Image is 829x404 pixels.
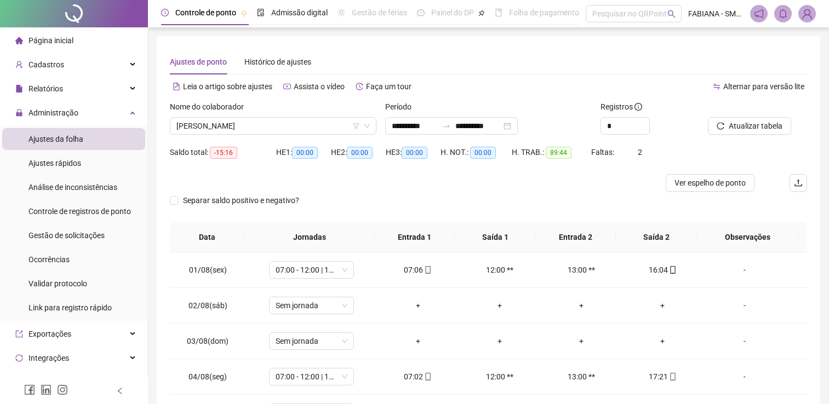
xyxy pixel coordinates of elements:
div: + [386,299,450,311]
span: pushpin [241,10,247,16]
iframe: Intercom live chat [792,367,818,393]
span: Ajustes de ponto [170,57,227,66]
span: 07:00 - 12:00 | 13:00 - 16:00 [276,262,347,278]
th: Entrada 2 [535,222,616,252]
th: Saída 2 [616,222,696,252]
span: file-text [173,83,180,90]
span: reload [717,122,724,130]
button: Atualizar tabela [708,117,791,135]
span: home [15,37,23,44]
span: Sem jornada [276,333,347,349]
span: Painel do DP [431,8,474,17]
span: file-done [257,9,265,16]
span: Cadastros [28,60,64,69]
span: Exportações [28,330,71,338]
span: Relatórios [28,84,63,93]
span: mobile [668,373,677,380]
span: Assista o vídeo [294,82,345,91]
span: Administração [28,108,78,117]
span: lock [15,109,23,117]
span: Admissão digital [271,8,328,17]
span: FABIANA - SMART GLASS [688,8,744,20]
div: + [549,299,613,311]
div: H. TRAB.: [512,146,591,159]
div: - [712,335,777,347]
span: Gestão de solicitações [28,231,105,240]
span: 03/08(dom) [187,337,228,345]
div: + [631,299,695,311]
span: book [495,9,502,16]
span: 2 [638,148,642,157]
span: facebook [24,384,35,395]
span: 00:00 [347,147,373,159]
span: Integrações [28,354,69,362]
label: Nome do colaborador [170,101,251,113]
span: -15:16 [210,147,237,159]
div: 07:02 [386,371,450,383]
span: 00:00 [402,147,427,159]
div: HE 1: [276,146,331,159]
span: Link para registro rápido [28,303,112,312]
span: Observações [705,231,790,243]
span: Faltas: [591,148,616,157]
span: mobile [423,266,432,274]
span: 02/08(sáb) [188,301,227,310]
span: FERNANDO AUGUSTO SILVA OLIVEIRA [176,118,370,134]
div: 07:06 [386,264,450,276]
th: Data [170,222,245,252]
span: 89:44 [546,147,571,159]
span: export [15,330,23,338]
span: swap [713,83,721,90]
div: + [549,335,613,347]
div: 16:04 [631,264,695,276]
div: + [386,335,450,347]
label: Período [385,101,419,113]
span: down [364,123,370,129]
span: pushpin [478,10,485,16]
span: dashboard [417,9,425,16]
span: Ajustes rápidos [28,159,81,168]
span: left [116,387,124,395]
span: sync [15,354,23,362]
div: + [467,299,531,311]
span: 00:00 [292,147,318,159]
span: 07:00 - 12:00 | 13:00 - 17:00 [276,368,347,385]
th: Saída 1 [455,222,535,252]
span: user-add [15,61,23,68]
div: - [712,299,777,311]
span: Folha de pagamento [509,8,579,17]
span: file [15,85,23,93]
span: Separar saldo positivo e negativo? [179,194,304,206]
span: Atualizar tabela [729,120,782,132]
span: mobile [423,373,432,380]
span: linkedin [41,384,52,395]
span: info-circle [634,103,642,111]
span: Ver espelho de ponto [674,177,746,189]
span: Gestão de férias [352,8,407,17]
span: upload [794,178,803,187]
button: Ver espelho de ponto [666,174,754,192]
span: bell [778,9,788,19]
div: HE 3: [386,146,441,159]
th: Observações [696,222,799,252]
span: history [356,83,363,90]
span: 00:00 [470,147,496,159]
div: - [712,371,777,383]
span: to [442,122,451,130]
span: Controle de registros de ponto [28,207,131,216]
div: + [631,335,695,347]
span: filter [353,123,359,129]
span: Página inicial [28,36,73,45]
span: Faça um tour [366,82,411,91]
span: Sem jornada [276,297,347,314]
img: 87243 [799,5,815,22]
div: Saldo total: [170,146,276,159]
th: Jornadas [245,222,375,252]
span: Leia o artigo sobre ajustes [183,82,272,91]
span: sun [338,9,345,16]
span: instagram [57,384,68,395]
span: notification [754,9,764,19]
span: Controle de ponto [175,8,236,17]
span: Ocorrências [28,255,70,264]
span: 01/08(sex) [189,266,227,274]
